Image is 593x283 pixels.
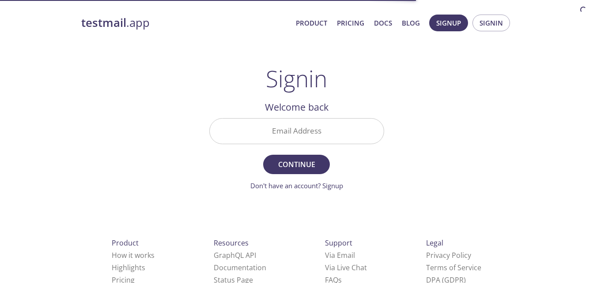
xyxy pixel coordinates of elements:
[426,238,443,248] span: Legal
[374,17,392,29] a: Docs
[250,181,343,190] a: Don't have an account? Signup
[81,15,126,30] strong: testmail
[214,250,256,260] a: GraphQL API
[402,17,420,29] a: Blog
[337,17,364,29] a: Pricing
[214,263,266,272] a: Documentation
[263,155,329,174] button: Continue
[214,238,249,248] span: Resources
[480,17,503,29] span: Signin
[325,250,355,260] a: Via Email
[325,238,352,248] span: Support
[266,65,327,92] h1: Signin
[436,17,461,29] span: Signup
[209,100,384,115] h2: Welcome back
[112,250,155,260] a: How it works
[429,15,468,31] button: Signup
[296,17,327,29] a: Product
[81,15,289,30] a: testmail.app
[112,238,139,248] span: Product
[273,158,320,171] span: Continue
[472,15,510,31] button: Signin
[325,263,367,272] a: Via Live Chat
[426,250,471,260] a: Privacy Policy
[426,263,481,272] a: Terms of Service
[112,263,145,272] a: Highlights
